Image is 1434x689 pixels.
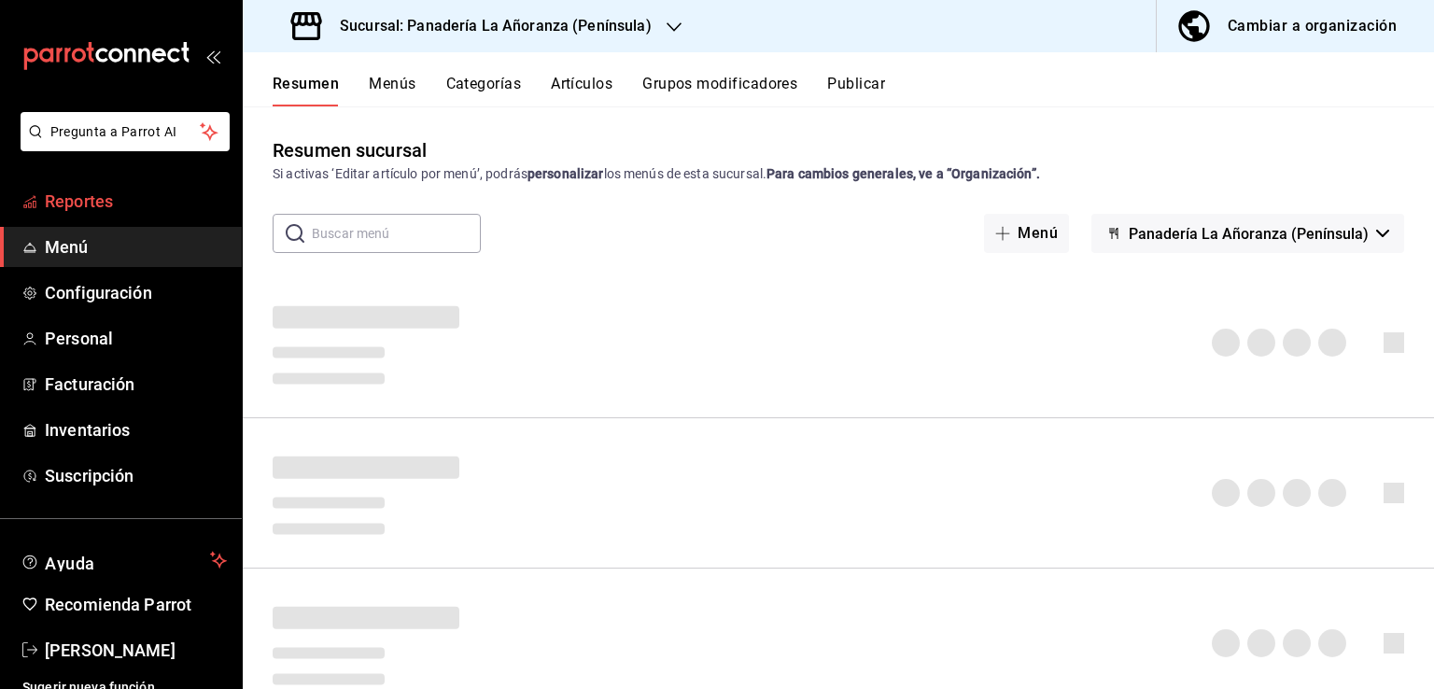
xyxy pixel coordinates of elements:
[45,463,227,488] span: Suscripción
[827,75,885,106] button: Publicar
[45,372,227,397] span: Facturación
[1228,13,1397,39] div: Cambiar a organización
[369,75,415,106] button: Menús
[766,166,1040,181] strong: Para cambios generales, ve a “Organización”.
[1129,225,1369,243] span: Panadería La Añoranza (Península)
[273,164,1404,184] div: Si activas ‘Editar artículo por menú’, podrás los menús de esta sucursal.
[273,136,427,164] div: Resumen sucursal
[205,49,220,63] button: open_drawer_menu
[312,215,481,252] input: Buscar menú
[45,638,227,663] span: [PERSON_NAME]
[984,214,1069,253] button: Menú
[45,549,203,571] span: Ayuda
[50,122,201,142] span: Pregunta a Parrot AI
[13,135,230,155] a: Pregunta a Parrot AI
[45,189,227,214] span: Reportes
[1091,214,1404,253] button: Panadería La Añoranza (Península)
[273,75,339,106] button: Resumen
[527,166,604,181] strong: personalizar
[551,75,612,106] button: Artículos
[642,75,797,106] button: Grupos modificadores
[325,15,652,37] h3: Sucursal: Panadería La Añoranza (Península)
[446,75,522,106] button: Categorías
[45,326,227,351] span: Personal
[45,234,227,260] span: Menú
[21,112,230,151] button: Pregunta a Parrot AI
[273,75,1434,106] div: navigation tabs
[45,417,227,443] span: Inventarios
[45,280,227,305] span: Configuración
[45,592,227,617] span: Recomienda Parrot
